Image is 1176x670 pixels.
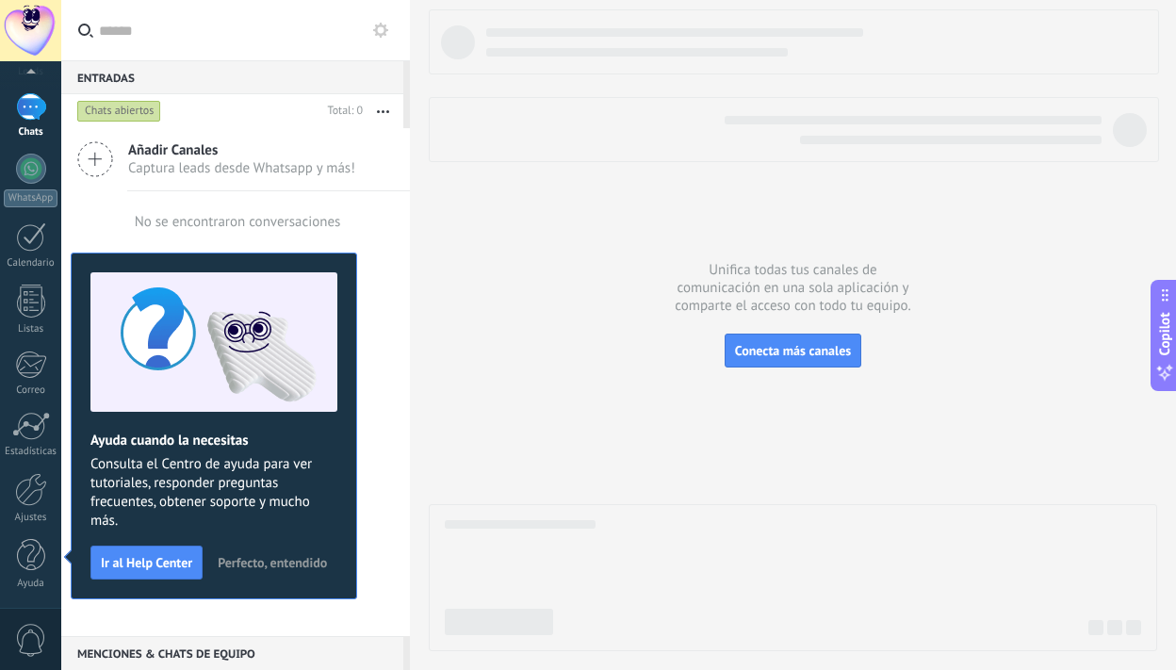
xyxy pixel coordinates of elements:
[4,189,57,207] div: WhatsApp
[320,102,363,121] div: Total: 0
[61,636,403,670] div: Menciones & Chats de equipo
[4,512,58,524] div: Ajustes
[128,141,355,159] span: Añadir Canales
[4,384,58,397] div: Correo
[4,323,58,335] div: Listas
[90,455,337,531] span: Consulta el Centro de ayuda para ver tutoriales, responder preguntas frecuentes, obtener soporte ...
[725,334,861,368] button: Conecta más canales
[735,342,851,359] span: Conecta más canales
[4,257,58,270] div: Calendario
[135,213,341,231] div: No se encontraron conversaciones
[77,100,161,123] div: Chats abiertos
[218,556,327,569] span: Perfecto, entendido
[61,60,403,94] div: Entradas
[209,548,335,577] button: Perfecto, entendido
[90,546,203,580] button: Ir al Help Center
[4,446,58,458] div: Estadísticas
[101,556,192,569] span: Ir al Help Center
[1155,312,1174,355] span: Copilot
[4,578,58,590] div: Ayuda
[4,126,58,139] div: Chats
[90,432,337,449] h2: Ayuda cuando la necesitas
[128,159,355,177] span: Captura leads desde Whatsapp y más!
